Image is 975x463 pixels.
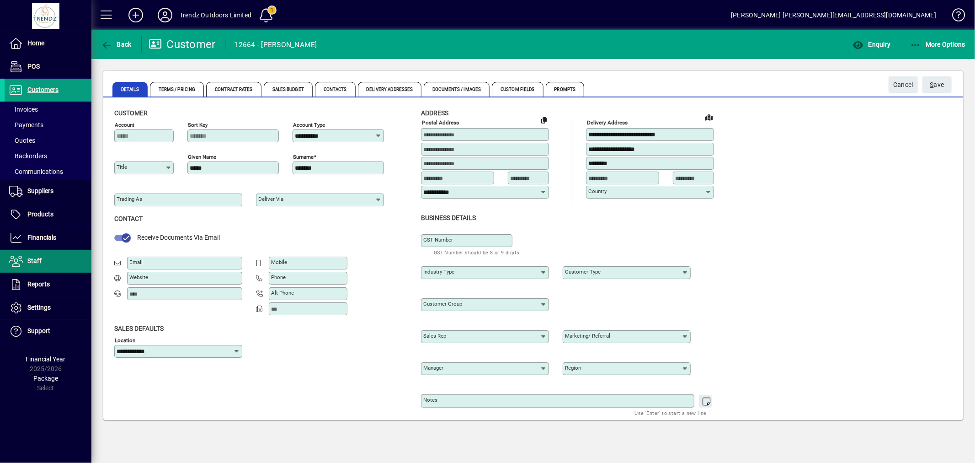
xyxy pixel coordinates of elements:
[5,148,91,164] a: Backorders
[114,325,164,332] span: Sales defaults
[5,180,91,203] a: Suppliers
[423,333,446,339] mat-label: Sales rep
[492,82,543,97] span: Custom Fields
[27,327,50,334] span: Support
[293,154,314,160] mat-label: Surname
[423,237,453,243] mat-label: GST Number
[893,77,913,92] span: Cancel
[114,109,148,117] span: Customer
[5,164,91,179] a: Communications
[99,36,134,53] button: Back
[889,76,918,93] button: Cancel
[315,82,356,97] span: Contacts
[188,122,208,128] mat-label: Sort key
[358,82,422,97] span: Delivery Addresses
[5,203,91,226] a: Products
[121,7,150,23] button: Add
[421,214,476,221] span: Business details
[5,226,91,249] a: Financials
[5,296,91,319] a: Settings
[115,337,135,343] mat-label: Location
[27,86,59,93] span: Customers
[149,37,216,52] div: Customer
[421,109,448,117] span: Address
[9,168,63,175] span: Communications
[206,82,261,97] span: Contract Rates
[908,36,968,53] button: More Options
[5,133,91,148] a: Quotes
[27,280,50,288] span: Reports
[27,257,42,264] span: Staff
[258,196,283,202] mat-label: Deliver via
[922,76,952,93] button: Save
[117,164,127,170] mat-label: Title
[702,110,716,124] a: View on map
[423,269,454,275] mat-label: Industry type
[424,82,490,97] span: Documents / Images
[635,408,707,418] mat-hint: Use 'Enter' to start a new line
[112,82,148,97] span: Details
[137,234,220,241] span: Receive Documents Via Email
[423,365,443,371] mat-label: Manager
[117,196,142,202] mat-label: Trading as
[9,152,47,160] span: Backorders
[588,188,607,194] mat-label: Country
[5,32,91,55] a: Home
[5,250,91,273] a: Staff
[5,273,91,296] a: Reports
[9,121,43,129] span: Payments
[27,234,56,241] span: Financials
[9,106,38,113] span: Invoices
[5,117,91,133] a: Payments
[930,77,944,92] span: ave
[293,122,325,128] mat-label: Account Type
[114,215,143,222] span: Contact
[434,247,520,258] mat-hint: GST Number should be 8 or 9 digits
[27,187,53,194] span: Suppliers
[5,55,91,78] a: POS
[546,82,585,97] span: Prompts
[5,102,91,117] a: Invoices
[271,259,287,265] mat-label: Mobile
[271,274,286,280] mat-label: Phone
[423,397,437,403] mat-label: Notes
[731,8,936,22] div: [PERSON_NAME] [PERSON_NAME][EMAIL_ADDRESS][DOMAIN_NAME]
[423,301,462,307] mat-label: Customer group
[129,259,143,265] mat-label: Email
[565,365,581,371] mat-label: Region
[27,39,44,47] span: Home
[910,41,966,48] span: More Options
[91,36,142,53] app-page-header-button: Back
[565,333,610,339] mat-label: Marketing/ Referral
[852,41,890,48] span: Enquiry
[945,2,964,32] a: Knowledge Base
[115,122,134,128] mat-label: Account
[234,38,317,52] div: 12664 - [PERSON_NAME]
[150,7,180,23] button: Profile
[129,274,148,280] mat-label: Website
[9,137,35,144] span: Quotes
[188,154,216,160] mat-label: Given name
[264,82,313,97] span: Sales Budget
[26,355,66,363] span: Financial Year
[537,113,551,127] button: Copy to Delivery address
[27,304,51,311] span: Settings
[850,36,893,53] button: Enquiry
[565,269,601,275] mat-label: Customer type
[5,320,91,343] a: Support
[180,8,251,22] div: Trendz Outdoors Limited
[27,210,53,218] span: Products
[271,290,294,296] mat-label: Alt Phone
[33,375,58,382] span: Package
[150,82,204,97] span: Terms / Pricing
[930,81,934,88] span: S
[27,63,40,70] span: POS
[101,41,132,48] span: Back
